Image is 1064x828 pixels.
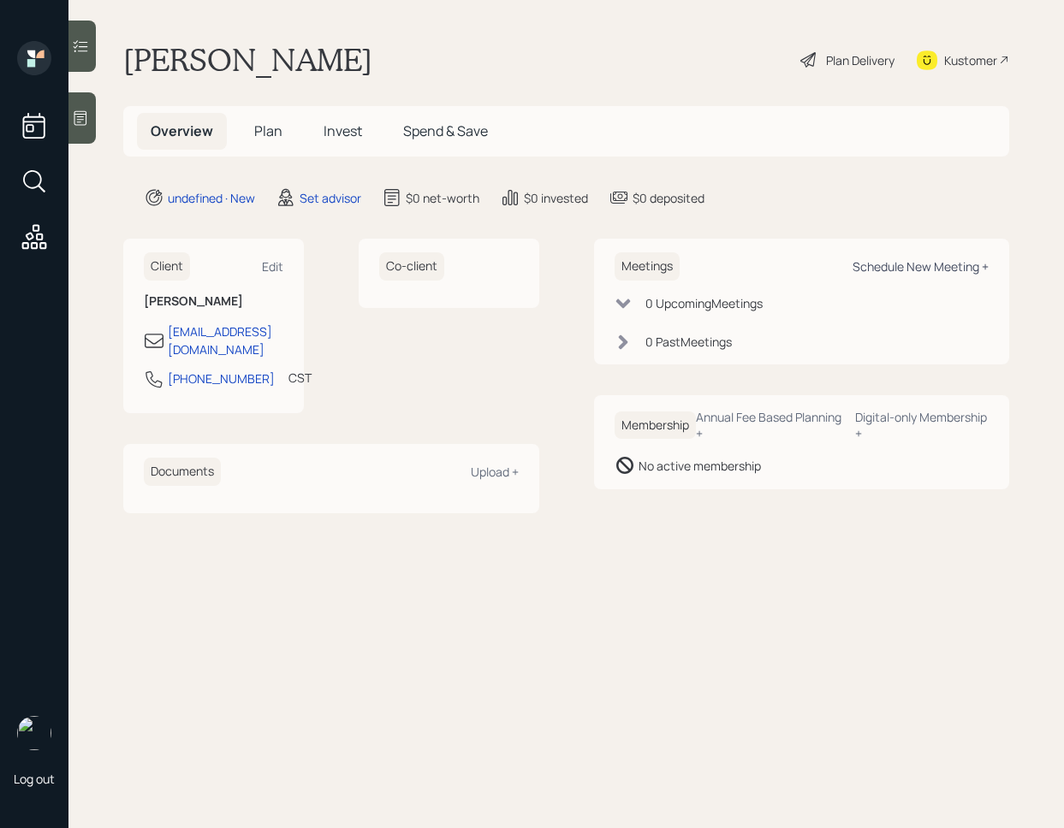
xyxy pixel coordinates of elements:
[262,258,283,275] div: Edit
[17,716,51,750] img: retirable_logo.png
[645,294,763,312] div: 0 Upcoming Meeting s
[853,258,989,275] div: Schedule New Meeting +
[524,189,588,207] div: $0 invested
[471,464,519,480] div: Upload +
[615,411,696,440] h6: Membership
[639,457,761,475] div: No active membership
[144,458,221,486] h6: Documents
[324,121,362,140] span: Invest
[168,370,275,387] div: [PHONE_NUMBER]
[855,409,989,441] div: Digital-only Membership +
[379,252,444,281] h6: Co-client
[406,189,479,207] div: $0 net-worth
[168,322,283,358] div: [EMAIL_ADDRESS][DOMAIN_NAME]
[403,121,488,140] span: Spend & Save
[300,189,361,207] div: Set advisor
[123,41,372,79] h1: [PERSON_NAME]
[944,51,997,69] div: Kustomer
[144,252,190,281] h6: Client
[144,294,283,309] h6: [PERSON_NAME]
[14,771,55,787] div: Log out
[288,369,312,387] div: CST
[151,121,213,140] span: Overview
[645,333,732,351] div: 0 Past Meeting s
[633,189,704,207] div: $0 deposited
[826,51,895,69] div: Plan Delivery
[168,189,255,207] div: undefined · New
[615,252,680,281] h6: Meetings
[696,409,842,441] div: Annual Fee Based Planning +
[254,121,282,140] span: Plan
